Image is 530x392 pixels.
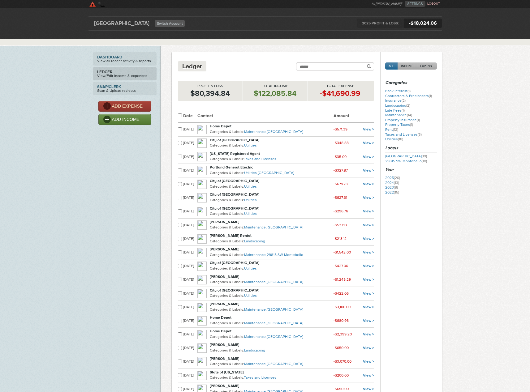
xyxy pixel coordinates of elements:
[363,346,374,350] a: View >
[210,233,252,238] strong: [PERSON_NAME] Rental
[183,191,197,205] td: [DATE]
[376,2,402,6] strong: [PERSON_NAME]!
[210,261,259,265] strong: City of [GEOGRAPHIC_DATA]
[334,155,347,159] small: -$35.00
[418,132,422,137] span: (3)
[210,275,239,279] strong: [PERSON_NAME]
[363,305,374,309] a: View >
[334,250,351,254] small: -$1,542.00
[363,127,374,131] a: View >
[385,118,420,122] a: Property Insurance
[183,164,197,177] td: [DATE]
[363,195,374,200] a: View >
[385,98,406,103] a: Insurance
[385,190,399,194] a: 2022
[210,151,260,156] strong: [US_STATE] Registered Agent
[385,137,403,141] a: Utilities
[88,1,148,7] a: SkyClerk
[210,334,334,340] p: Categories & Labels:
[394,181,399,185] span: (13)
[244,225,267,229] a: Maintenance,
[334,209,348,213] small: -$296.76
[394,190,399,194] span: (15)
[334,264,348,268] small: -$427.06
[385,154,427,158] a: [GEOGRAPHIC_DATA]
[183,110,197,123] th: Date
[385,62,398,70] a: ALL
[363,387,374,391] a: View >
[385,122,413,127] a: Property Taxes
[267,307,303,312] a: [GEOGRAPHIC_DATA]
[244,362,267,366] a: Maintenance,
[183,328,197,341] td: [DATE]
[406,103,410,108] span: (2)
[334,346,349,350] small: -$650.00
[334,277,351,282] small: -$1,245.29
[155,20,185,27] a: Switch Account
[98,114,151,125] a: ADD INCOME
[363,155,374,159] a: View >
[267,334,303,339] a: [GEOGRAPHIC_DATA]
[183,341,197,355] td: [DATE]
[98,101,151,112] a: ADD EXPENSE
[267,253,303,257] a: 29815 SW Montebello
[210,192,259,197] strong: City of [GEOGRAPHIC_DATA]
[183,355,197,369] td: [DATE]
[385,145,437,152] h3: Labels
[93,82,157,95] a: Snap!ClerkScan & Upload reciepts
[402,108,405,113] span: (1)
[429,94,432,98] span: (1)
[320,89,360,97] strong: -$41,690.99
[394,176,400,180] span: (20)
[254,89,296,97] strong: $122,085.84
[210,211,334,217] p: Categories & Labels:
[210,288,259,292] strong: City of [GEOGRAPHIC_DATA]
[210,279,334,285] p: Categories & Labels:
[402,98,406,103] span: (2)
[334,318,349,323] small: -$680.96
[183,300,197,314] td: [DATE]
[210,252,334,258] p: Categories & Labels:
[267,130,303,134] a: [GEOGRAPHIC_DATA]
[244,211,257,216] a: Utilities
[210,266,334,272] p: Categories & Labels:
[334,110,374,123] th: Amount
[244,334,267,339] a: Maintenance,
[407,113,412,117] span: (14)
[183,246,197,259] td: [DATE]
[393,127,398,132] span: (12)
[417,62,437,70] a: EXPENSE
[334,168,348,173] small: -$327.87
[363,291,374,296] a: View >
[93,52,157,66] a: DashboardView all recent activity & reports
[334,291,349,296] small: -$422.06
[427,2,440,6] a: LOGOUT
[210,320,334,326] p: Categories & Labels:
[334,305,351,309] small: -$3,100.00
[210,315,231,320] strong: Home Depot
[210,302,239,306] strong: [PERSON_NAME]
[334,127,347,131] small: -$571.39
[183,369,197,382] td: [DATE]
[210,356,239,361] strong: [PERSON_NAME]
[183,123,197,136] td: [DATE]
[363,182,374,186] a: View >
[334,359,351,364] small: -$3,070.00
[308,84,373,89] p: Total Expense
[210,361,334,367] p: Categories & Labels:
[97,85,153,89] strong: Snap!Clerk
[210,329,231,333] strong: Home Depot
[210,143,334,149] p: Categories & Labels:
[334,373,349,377] small: -$200.00
[210,124,231,128] strong: Home Depot
[363,250,374,254] a: View >
[183,136,197,150] td: [DATE]
[363,236,374,241] a: View >
[363,168,374,173] a: View >
[405,1,425,7] a: SETTINGS
[244,307,267,312] a: Maintenance,
[398,137,403,141] span: (18)
[385,181,399,185] a: 2024
[363,223,374,227] a: View >
[210,184,334,190] p: Categories & Labels:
